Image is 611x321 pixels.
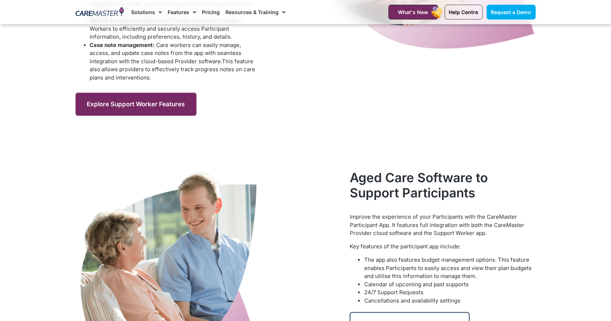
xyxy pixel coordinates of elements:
[364,256,532,279] span: The app also features budget management options. This feature enables Participants to easily acce...
[445,5,483,20] a: Help Centre
[76,7,124,18] img: CareMaster Logo
[350,243,461,250] span: Key features of the participant app include:
[76,93,197,116] a: Explore Support Worker Features
[364,281,469,288] span: Calendar of upcoming and past supports
[398,9,429,15] span: What's New
[90,42,155,48] b: Case note management:
[487,5,536,20] a: Request a Demo
[90,42,242,65] span: Care workers can easily manage, access, and update case notes from the app with seamless integrat...
[364,297,460,304] span: Cancellations and availability settings
[388,5,438,20] a: What's New
[350,213,524,236] span: Improve the experience of your Participants with the CareMaster Participant App. It features full...
[90,41,261,82] li: This feature also allows providers to effectively track progress notes on care plans and interven...
[491,9,532,15] span: Request a Demo
[350,170,535,200] h2: Aged Care Software to Support Participants
[449,9,478,15] span: Help Centre
[364,289,423,296] span: 24/7 Support Requests
[90,17,242,40] span: The app also allows Support Workers to efficiently and securely access Participant information, i...
[87,100,185,108] span: Explore Support Worker Features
